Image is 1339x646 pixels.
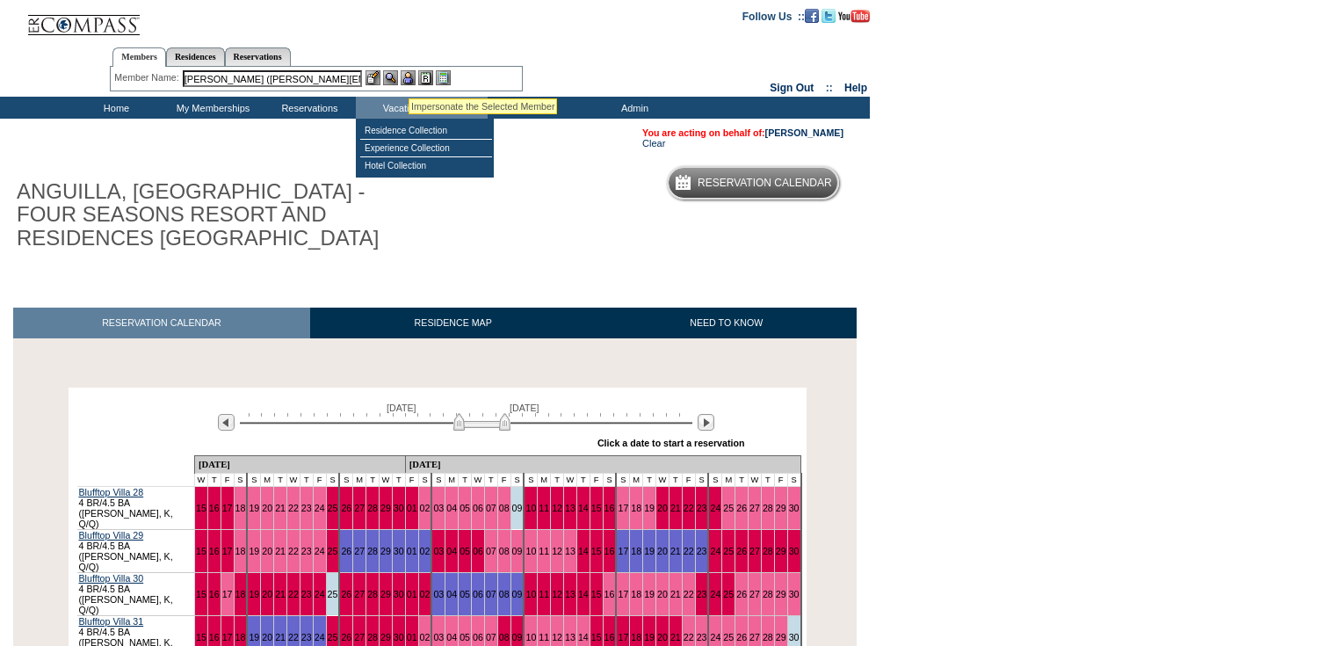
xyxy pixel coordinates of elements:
[486,632,496,642] a: 07
[708,474,721,487] td: S
[643,474,656,487] td: T
[354,503,365,513] a: 27
[538,474,551,487] td: M
[749,632,760,642] a: 27
[275,632,286,642] a: 21
[288,503,299,513] a: 22
[684,546,694,556] a: 22
[446,589,457,599] a: 04
[194,474,207,487] td: W
[644,589,655,599] a: 19
[604,503,615,513] a: 16
[460,589,470,599] a: 05
[821,10,836,20] a: Follow us on Twitter
[723,632,734,642] a: 25
[262,503,272,513] a: 20
[682,474,695,487] td: F
[723,589,734,599] a: 25
[446,503,457,513] a: 04
[274,474,287,487] td: T
[525,589,536,599] a: 10
[539,503,549,513] a: 11
[79,487,144,497] a: Blufftop Villa 28
[196,503,206,513] a: 15
[642,138,665,149] a: Clear
[407,503,417,513] a: 01
[459,474,472,487] td: T
[354,589,365,599] a: 27
[433,546,444,556] a: 03
[380,474,393,487] td: W
[578,589,589,599] a: 14
[697,632,707,642] a: 23
[341,503,351,513] a: 26
[367,589,378,599] a: 28
[194,456,405,474] td: [DATE]
[499,589,510,599] a: 08
[670,503,681,513] a: 21
[499,546,510,556] a: 08
[512,503,523,513] a: 09
[380,546,391,556] a: 29
[805,10,819,20] a: Become our fan on Facebook
[433,632,444,642] a: 03
[360,157,492,174] td: Hotel Collection
[300,474,313,487] td: T
[418,70,433,85] img: Reservations
[776,503,786,513] a: 29
[301,503,312,513] a: 23
[218,414,235,431] img: Previous
[838,10,870,20] a: Subscribe to our YouTube Channel
[301,632,312,642] a: 23
[405,474,418,487] td: F
[736,546,747,556] a: 26
[644,503,655,513] a: 19
[697,503,707,513] a: 23
[445,474,459,487] td: M
[578,632,589,642] a: 14
[473,589,483,599] a: 06
[642,127,843,138] span: You are acting on behalf of:
[539,546,549,556] a: 11
[13,177,407,253] h1: ANGUILLA, [GEOGRAPHIC_DATA] - FOUR SEASONS RESORT AND RESIDENCES [GEOGRAPHIC_DATA]
[392,474,405,487] td: T
[770,82,814,94] a: Sign Out
[552,589,562,599] a: 12
[763,632,773,642] a: 28
[565,503,575,513] a: 13
[590,474,603,487] td: F
[436,70,451,85] img: b_calculator.gif
[315,632,325,642] a: 24
[420,503,431,513] a: 02
[163,97,259,119] td: My Memberships
[235,546,246,556] a: 18
[79,573,144,584] a: Blufftop Villa 30
[367,632,378,642] a: 28
[578,503,589,513] a: 14
[235,589,246,599] a: 18
[472,474,485,487] td: W
[512,589,523,599] a: 09
[821,9,836,23] img: Follow us on Twitter
[114,70,182,85] div: Member Name:
[420,589,431,599] a: 02
[249,546,259,556] a: 19
[460,503,470,513] a: 05
[262,589,272,599] a: 20
[275,589,286,599] a: 21
[789,546,800,556] a: 30
[584,97,681,119] td: Admin
[618,546,628,556] a: 17
[631,546,641,556] a: 18
[551,474,564,487] td: T
[603,474,616,487] td: S
[249,589,259,599] a: 19
[222,503,233,513] a: 17
[259,97,356,119] td: Reservations
[326,474,339,487] td: S
[166,47,225,66] a: Residences
[497,474,510,487] td: F
[735,474,749,487] td: T
[763,589,773,599] a: 28
[565,546,575,556] a: 13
